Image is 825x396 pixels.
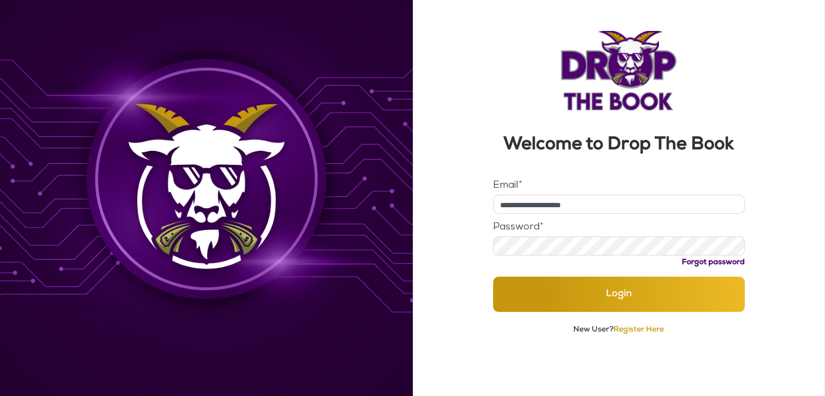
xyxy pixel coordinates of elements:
[493,325,745,335] p: New User?
[493,137,745,155] h3: Welcome to Drop The Book
[493,181,522,190] label: Email
[118,95,295,280] img: Background Image
[560,31,677,111] img: Logo
[613,326,664,334] a: Register Here
[682,259,745,266] a: Forgot password
[493,222,543,232] label: Password
[493,277,745,312] button: Login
